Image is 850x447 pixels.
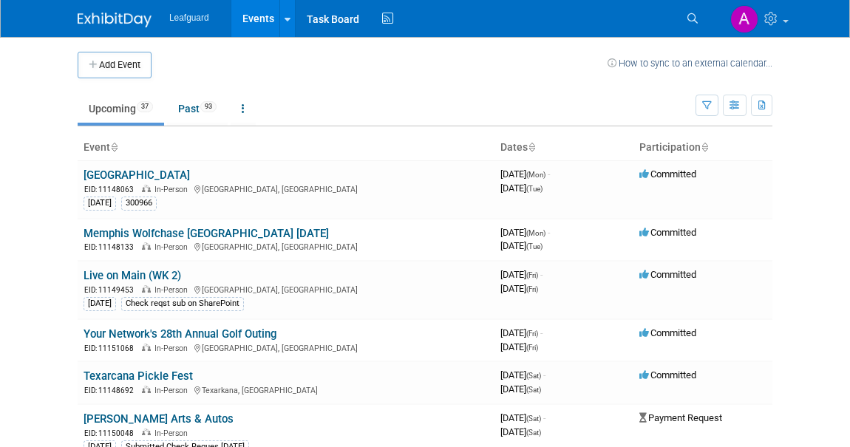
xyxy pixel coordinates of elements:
[84,227,329,240] a: Memphis Wolfchase [GEOGRAPHIC_DATA] [DATE]
[543,412,545,423] span: -
[84,197,116,210] div: [DATE]
[84,297,116,310] div: [DATE]
[540,327,543,338] span: -
[701,141,708,153] a: Sort by Participation Type
[500,182,543,194] span: [DATE]
[84,369,193,383] a: Texarcana Pickle Fest
[121,297,244,310] div: Check reqst sub on SharePoint
[633,135,772,160] th: Participation
[500,412,545,423] span: [DATE]
[167,95,228,123] a: Past93
[526,171,545,179] span: (Mon)
[526,242,543,250] span: (Tue)
[78,95,164,123] a: Upcoming37
[84,185,140,194] span: EID: 11148063
[500,283,538,294] span: [DATE]
[154,344,192,353] span: In-Person
[526,372,541,380] span: (Sat)
[548,227,550,238] span: -
[639,168,696,180] span: Committed
[84,412,234,426] a: [PERSON_NAME] Arts & Autos
[526,229,545,237] span: (Mon)
[84,243,140,251] span: EID: 11148133
[84,182,489,195] div: [GEOGRAPHIC_DATA], [GEOGRAPHIC_DATA]
[500,327,543,338] span: [DATE]
[142,344,151,351] img: In-Person Event
[78,52,152,78] button: Add Event
[639,412,722,423] span: Payment Request
[639,269,696,280] span: Committed
[500,369,545,381] span: [DATE]
[110,141,118,153] a: Sort by Event Name
[84,286,140,294] span: EID: 11149453
[84,344,140,352] span: EID: 11151068
[500,227,550,238] span: [DATE]
[154,242,192,252] span: In-Person
[639,227,696,238] span: Committed
[526,414,541,423] span: (Sat)
[526,285,538,293] span: (Fri)
[84,269,181,282] a: Live on Main (WK 2)
[500,426,541,437] span: [DATE]
[142,285,151,293] img: In-Person Event
[500,240,543,251] span: [DATE]
[494,135,633,160] th: Dates
[526,271,538,279] span: (Fri)
[543,369,545,381] span: -
[526,330,538,338] span: (Fri)
[500,269,543,280] span: [DATE]
[540,269,543,280] span: -
[608,58,772,69] a: How to sync to an external calendar...
[84,341,489,354] div: [GEOGRAPHIC_DATA], [GEOGRAPHIC_DATA]
[78,13,152,27] img: ExhibitDay
[526,386,541,394] span: (Sat)
[84,168,190,182] a: [GEOGRAPHIC_DATA]
[84,240,489,253] div: [GEOGRAPHIC_DATA], [GEOGRAPHIC_DATA]
[137,101,153,112] span: 37
[142,185,151,192] img: In-Person Event
[142,242,151,250] img: In-Person Event
[84,386,140,395] span: EID: 11148692
[526,344,538,352] span: (Fri)
[154,429,192,438] span: In-Person
[78,135,494,160] th: Event
[639,369,696,381] span: Committed
[548,168,550,180] span: -
[84,283,489,296] div: [GEOGRAPHIC_DATA], [GEOGRAPHIC_DATA]
[84,327,276,341] a: Your Network's 28th Annual Golf Outing
[526,429,541,437] span: (Sat)
[84,383,489,396] div: Texarkana, [GEOGRAPHIC_DATA]
[730,5,758,33] img: Arlene Duncan
[121,197,157,210] div: 300966
[500,168,550,180] span: [DATE]
[142,429,151,436] img: In-Person Event
[526,185,543,193] span: (Tue)
[142,386,151,393] img: In-Person Event
[639,327,696,338] span: Committed
[154,285,192,295] span: In-Person
[169,13,209,23] span: Leafguard
[500,383,541,395] span: [DATE]
[84,429,140,437] span: EID: 11150048
[200,101,217,112] span: 93
[154,185,192,194] span: In-Person
[154,386,192,395] span: In-Person
[528,141,535,153] a: Sort by Start Date
[500,341,538,352] span: [DATE]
